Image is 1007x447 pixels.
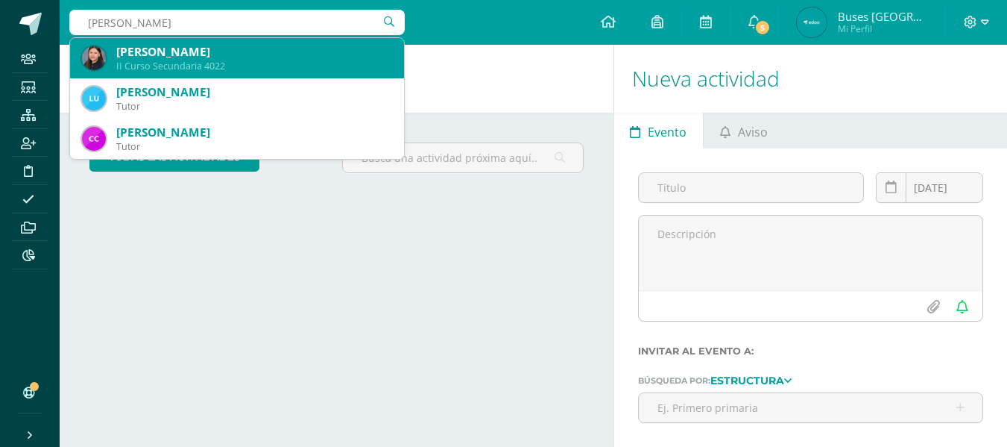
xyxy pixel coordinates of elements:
[116,140,392,153] div: Tutor
[838,9,927,24] span: Buses [GEOGRAPHIC_DATA]
[116,44,392,60] div: [PERSON_NAME]
[797,7,827,37] img: fc6c33b0aa045aa3213aba2fdb094e39.png
[738,114,768,150] span: Aviso
[710,374,784,387] strong: Estructura
[82,46,106,70] img: d2717005512057bfec0469096599d8bd.png
[343,143,582,172] input: Busca una actividad próxima aquí...
[639,173,863,202] input: Título
[648,114,686,150] span: Evento
[82,87,106,110] img: 5d0376e4d30cdc0d3810aa254ef0ee75.png
[877,173,982,202] input: Fecha de entrega
[116,84,392,100] div: [PERSON_NAME]
[638,375,710,386] span: Búsqueda por:
[838,22,927,35] span: Mi Perfil
[116,100,392,113] div: Tutor
[638,346,983,357] label: Invitar al evento a:
[116,125,392,140] div: [PERSON_NAME]
[710,375,792,385] a: Estructura
[632,45,989,113] h1: Nueva actividad
[614,113,703,149] a: Evento
[116,60,392,72] div: II Curso Secundaria 4022
[82,127,106,151] img: 47ffb630b87bf16c2b5b15b5969f902a.png
[69,10,405,35] input: Busca un usuario...
[639,393,982,422] input: Ej. Primero primaria
[704,113,783,149] a: Aviso
[754,19,771,36] span: 5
